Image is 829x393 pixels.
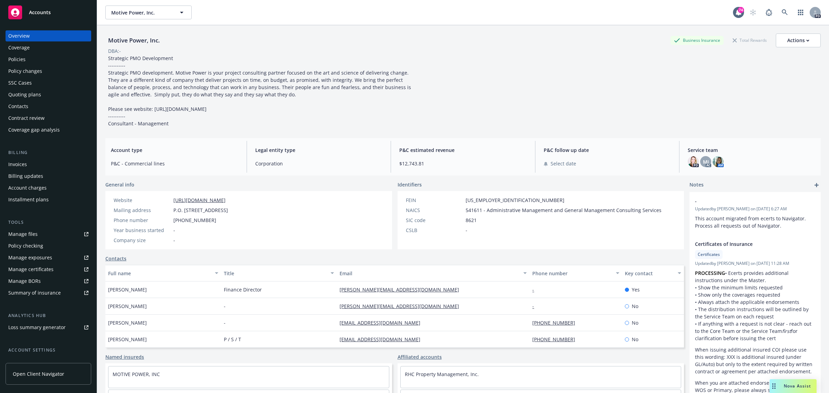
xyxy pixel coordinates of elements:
div: Quoting plans [8,89,41,100]
span: [PHONE_NUMBER] [173,217,216,224]
a: Manage files [6,229,91,240]
span: Open Client Navigator [13,370,64,377]
a: Named insureds [105,353,144,361]
span: No [632,319,638,326]
span: - [224,303,226,310]
span: Nova Assist [784,383,811,389]
button: Nova Assist [770,379,817,393]
div: Loss summary generator [8,322,66,333]
span: Account type [111,146,238,154]
div: Coverage [8,42,30,53]
a: Contract review [6,113,91,124]
a: - [532,286,540,293]
span: Accounts [29,10,51,15]
a: [EMAIL_ADDRESS][DOMAIN_NAME] [340,319,426,326]
span: Certificates of Insurance [695,240,797,248]
div: Motive Power, Inc. [105,36,163,45]
a: Installment plans [6,194,91,205]
a: [PERSON_NAME][EMAIL_ADDRESS][DOMAIN_NAME] [340,303,465,309]
div: Email [340,270,519,277]
span: [PERSON_NAME] [108,303,147,310]
span: - [173,237,175,244]
div: Manage exposures [8,252,52,263]
a: [PERSON_NAME][EMAIL_ADDRESS][DOMAIN_NAME] [340,286,465,293]
div: Mailing address [114,207,171,214]
span: Identifiers [398,181,422,188]
a: [EMAIL_ADDRESS][DOMAIN_NAME] [340,336,426,343]
a: Contacts [6,101,91,112]
div: Company size [114,237,171,244]
div: Key contact [625,270,674,277]
div: Drag to move [770,379,778,393]
span: [PERSON_NAME] [108,319,147,326]
span: [US_EMPLOYER_IDENTIFICATION_NUMBER] [466,196,564,204]
a: Accounts [6,3,91,22]
a: Start snowing [746,6,760,19]
button: Full name [105,265,221,281]
div: Overview [8,30,30,41]
span: - [224,319,226,326]
span: 8621 [466,217,477,224]
div: DBA: - [108,47,121,55]
a: Service team [6,356,91,367]
a: Account charges [6,182,91,193]
div: Business Insurance [670,36,724,45]
button: Motive Power, Inc. [105,6,192,19]
div: Manage BORs [8,276,41,287]
div: Account settings [6,347,91,354]
div: Account charges [8,182,47,193]
a: SSC Cases [6,77,91,88]
span: General info [105,181,134,188]
p: When issuing additional insured COI please use this wording: XXX is additional insured (under GL/... [695,346,815,375]
span: This account migrated from ecerts to Navigator. Process all requests out of Navigator. [695,215,807,229]
span: [PERSON_NAME] [108,286,147,293]
div: Contract review [8,113,45,124]
a: Manage certificates [6,264,91,275]
a: MOTIVE POWER, INC [113,371,160,377]
a: Overview [6,30,91,41]
a: Report a Bug [762,6,776,19]
div: Billing [6,149,91,156]
div: Coverage gap analysis [8,124,60,135]
span: Updated by [PERSON_NAME] on [DATE] 11:28 AM [695,260,815,267]
span: P&C - Commercial lines [111,160,238,167]
a: Manage exposures [6,252,91,263]
p: • Ecerts provides additional instructions under the Master. • Show the minimum limits requested •... [695,269,815,342]
button: Actions [776,33,821,47]
span: - [173,227,175,234]
span: P&C follow up date [544,146,671,154]
div: Website [114,196,171,204]
span: Select date [551,160,576,167]
div: Phone number [532,270,612,277]
div: Billing updates [8,171,43,182]
div: Invoices [8,159,27,170]
img: photo [713,156,724,167]
a: Policy changes [6,66,91,77]
div: Summary of insurance [8,287,61,298]
a: Billing updates [6,171,91,182]
div: Contacts [8,101,28,112]
span: - [695,198,797,205]
a: RHC Property Management, Inc. [405,371,479,377]
div: 74 [738,7,744,13]
div: -Updatedby [PERSON_NAME] on [DATE] 6:27 AMThis account migrated from ecerts to Navigator. Process... [689,192,821,235]
a: Quoting plans [6,89,91,100]
a: Coverage gap analysis [6,124,91,135]
span: Certificates [698,251,720,258]
div: Total Rewards [729,36,770,45]
a: Manage BORs [6,276,91,287]
div: Manage files [8,229,38,240]
span: 541611 - Administrative Management and General Management Consulting Services [466,207,661,214]
span: Updated by [PERSON_NAME] on [DATE] 6:27 AM [695,206,815,212]
a: Policies [6,54,91,65]
img: photo [688,156,699,167]
span: Motive Power, Inc. [111,9,171,16]
button: Key contact [622,265,684,281]
a: Coverage [6,42,91,53]
span: P / S / T [224,336,241,343]
span: P&C estimated revenue [399,146,527,154]
span: MJ [703,158,709,165]
span: [PERSON_NAME] [108,336,147,343]
span: Yes [632,286,640,293]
